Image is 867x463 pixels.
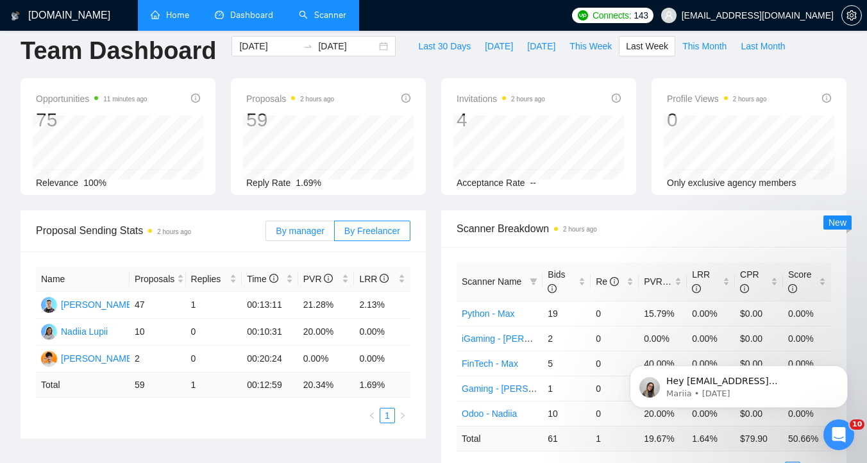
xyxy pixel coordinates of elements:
[462,333,577,344] a: iGaming - [PERSON_NAME]
[610,339,867,428] iframe: Intercom notifications message
[478,36,520,56] button: [DATE]
[364,408,380,423] li: Previous Page
[359,274,389,284] span: LRR
[364,408,380,423] button: left
[151,10,189,21] a: homeHome
[135,272,174,286] span: Proposals
[543,326,591,351] td: 2
[36,91,147,106] span: Opportunities
[344,226,400,236] span: By Freelancer
[687,301,735,326] td: 0.00%
[530,278,537,285] span: filter
[368,412,376,419] span: left
[734,36,792,56] button: Last Month
[36,267,130,292] th: Name
[548,269,565,294] span: Bids
[36,178,78,188] span: Relevance
[740,284,749,293] span: info-circle
[61,324,108,339] div: Nadiia Lupii
[639,326,687,351] td: 0.00%
[667,178,796,188] span: Only exclusive agency members
[593,8,631,22] span: Connects:
[401,94,410,103] span: info-circle
[247,274,278,284] span: Time
[186,292,242,319] td: 1
[380,274,389,283] span: info-circle
[596,276,619,287] span: Re
[242,346,298,373] td: 00:20:24
[303,274,333,284] span: PVR
[591,426,639,451] td: 1
[130,292,186,319] td: 47
[610,277,619,286] span: info-circle
[543,426,591,451] td: 61
[395,408,410,423] button: right
[418,39,471,53] span: Last 30 Days
[130,346,186,373] td: 2
[354,373,410,398] td: 1.69 %
[578,10,588,21] img: upwork-logo.png
[527,272,540,291] span: filter
[562,36,619,56] button: This Week
[841,5,862,26] button: setting
[741,39,785,53] span: Last Month
[591,301,639,326] td: 0
[788,269,812,294] span: Score
[687,426,735,451] td: 1.64 %
[41,324,57,340] img: NL
[399,412,407,419] span: right
[318,39,376,53] input: End date
[296,178,321,188] span: 1.69%
[612,94,621,103] span: info-circle
[462,276,521,287] span: Scanner Name
[395,408,410,423] li: Next Page
[298,346,355,373] td: 0.00%
[457,178,525,188] span: Acceptance Rate
[303,41,313,51] span: to
[298,319,355,346] td: 20.00%
[591,351,639,376] td: 0
[242,292,298,319] td: 00:13:11
[591,326,639,351] td: 0
[692,269,710,294] span: LRR
[191,94,200,103] span: info-circle
[530,178,536,188] span: --
[687,326,735,351] td: 0.00%
[543,301,591,326] td: 19
[354,292,410,319] td: 2.13%
[569,39,612,53] span: This Week
[186,319,242,346] td: 0
[548,284,557,293] span: info-circle
[842,10,861,21] span: setting
[682,39,727,53] span: This Month
[829,217,846,228] span: New
[511,96,545,103] time: 2 hours ago
[644,276,674,287] span: PVR
[675,36,734,56] button: This Month
[246,178,290,188] span: Reply Rate
[619,36,675,56] button: Last Week
[457,91,545,106] span: Invitations
[11,6,20,26] img: logo
[457,426,543,451] td: Total
[591,376,639,401] td: 0
[380,408,394,423] a: 1
[36,223,265,239] span: Proposal Sending Stats
[733,96,767,103] time: 2 hours ago
[527,39,555,53] span: [DATE]
[692,284,701,293] span: info-circle
[626,39,668,53] span: Last Week
[354,319,410,346] td: 0.00%
[411,36,478,56] button: Last 30 Days
[324,274,333,283] span: info-circle
[788,284,797,293] span: info-circle
[157,228,191,235] time: 2 hours ago
[740,269,759,294] span: CPR
[667,91,767,106] span: Profile Views
[543,376,591,401] td: 1
[299,10,346,21] a: searchScanner
[300,96,334,103] time: 2 hours ago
